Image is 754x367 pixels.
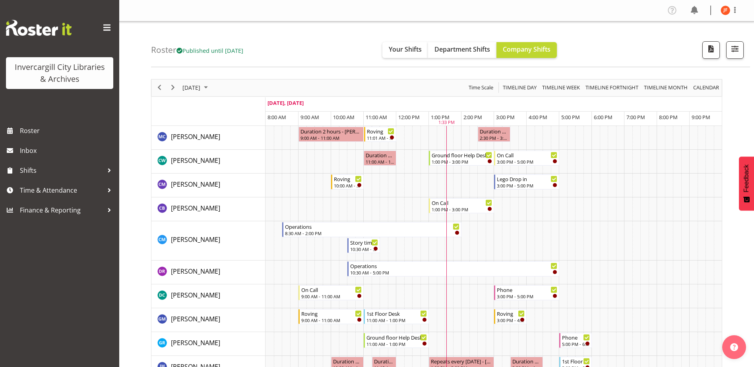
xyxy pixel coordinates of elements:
[468,83,494,93] span: Time Scale
[151,308,266,332] td: Gabriel McKay Smith resource
[171,315,220,323] span: [PERSON_NAME]
[692,83,721,93] button: Month
[692,114,710,121] span: 9:00 PM
[171,338,220,348] a: [PERSON_NAME]
[151,261,266,284] td: Debra Robinson resource
[432,151,492,159] div: Ground floor Help Desk
[151,45,243,54] h4: Roster
[300,135,362,141] div: 9:00 AM - 11:00 AM
[171,235,220,244] a: [PERSON_NAME]
[350,262,557,270] div: Operations
[285,222,459,230] div: Operations
[432,199,492,207] div: On Call
[301,317,362,323] div: 9:00 AM - 11:00 AM
[300,114,319,121] span: 9:00 AM
[432,158,492,165] div: 1:00 PM - 3:00 PM
[497,151,557,159] div: On Call
[429,198,494,213] div: Chris Broad"s event - On Call Begin From Wednesday, October 8, 2025 at 1:00:00 PM GMT+13:00 Ends ...
[171,267,220,276] a: [PERSON_NAME]
[626,114,645,121] span: 7:00 PM
[301,293,362,299] div: 9:00 AM - 11:00 AM
[20,125,115,137] span: Roster
[181,83,211,93] button: October 2025
[350,246,378,252] div: 10:30 AM - 11:30 AM
[594,114,613,121] span: 6:00 PM
[366,317,427,323] div: 11:00 AM - 1:00 PM
[151,174,266,197] td: Chamique Mamolo resource
[739,156,754,211] button: Feedback - Show survey
[692,83,720,93] span: calendar
[166,79,180,96] div: next period
[151,197,266,221] td: Chris Broad resource
[432,206,492,212] div: 1:00 PM - 3:00 PM
[151,332,266,356] td: Grace Roscoe-Squires resource
[6,20,72,36] img: Rosterit website logo
[389,45,422,54] span: Your Shifts
[366,333,427,341] div: Ground floor Help Desk
[503,45,550,54] span: Company Shifts
[502,83,537,93] span: Timeline Day
[480,127,508,135] div: Duration 1 hours - [PERSON_NAME]
[151,150,266,174] td: Catherine Wilson resource
[702,41,720,59] button: Download a PDF of the roster for the current day
[494,309,527,324] div: Gabriel McKay Smith"s event - Roving Begin From Wednesday, October 8, 2025 at 3:00:00 PM GMT+13:0...
[171,291,220,299] span: [PERSON_NAME]
[463,114,482,121] span: 2:00 PM
[298,127,364,142] div: Aurora Catu"s event - Duration 2 hours - Aurora Catu Begin From Wednesday, October 8, 2025 at 9:0...
[334,175,362,183] div: Roving
[182,83,201,93] span: [DATE]
[512,357,541,365] div: Duration 1 hours - [PERSON_NAME]
[659,114,678,121] span: 8:00 PM
[366,151,394,159] div: Duration 1 hours - [PERSON_NAME]
[480,135,508,141] div: 2:30 PM - 3:30 PM
[434,45,490,54] span: Department Shifts
[438,119,455,126] div: 1:33 PM
[494,285,559,300] div: Donald Cunningham"s event - Phone Begin From Wednesday, October 8, 2025 at 3:00:00 PM GMT+13:00 E...
[496,42,557,58] button: Company Shifts
[333,357,362,365] div: Duration 1 hours - [PERSON_NAME]
[20,204,103,216] span: Finance & Reporting
[497,158,557,165] div: 3:00 PM - 5:00 PM
[301,286,362,294] div: On Call
[171,180,220,189] a: [PERSON_NAME]
[180,79,213,96] div: October 8, 2025
[367,127,394,135] div: Roving
[428,42,496,58] button: Department Shifts
[347,238,380,253] div: Cindy Mulrooney"s event - Story time Begin From Wednesday, October 8, 2025 at 10:30:00 AM GMT+13:...
[334,182,362,189] div: 10:00 AM - 11:00 AM
[431,114,450,121] span: 1:00 PM
[721,6,730,15] img: joanne-forbes11668.jpg
[497,309,525,317] div: Roving
[364,127,396,142] div: Aurora Catu"s event - Roving Begin From Wednesday, October 8, 2025 at 11:01:00 AM GMT+13:00 Ends ...
[282,222,461,237] div: Cindy Mulrooney"s event - Operations Begin From Wednesday, October 8, 2025 at 8:30:00 AM GMT+13:0...
[350,269,557,276] div: 10:30 AM - 5:00 PM
[478,127,510,142] div: Aurora Catu"s event - Duration 1 hours - Aurora Catu Begin From Wednesday, October 8, 2025 at 2:3...
[20,184,103,196] span: Time & Attendance
[300,127,362,135] div: Duration 2 hours - [PERSON_NAME]
[347,261,559,276] div: Debra Robinson"s event - Operations Begin From Wednesday, October 8, 2025 at 10:30:00 AM GMT+13:0...
[171,156,220,165] span: [PERSON_NAME]
[561,114,580,121] span: 5:00 PM
[298,285,364,300] div: Donald Cunningham"s event - On Call Begin From Wednesday, October 8, 2025 at 9:00:00 AM GMT+13:00...
[331,174,364,189] div: Chamique Mamolo"s event - Roving Begin From Wednesday, October 8, 2025 at 10:00:00 AM GMT+13:00 E...
[366,158,394,165] div: 11:00 AM - 12:00 PM
[171,338,220,347] span: [PERSON_NAME]
[467,83,495,93] button: Time Scale
[366,309,427,317] div: 1st Floor Desk
[20,145,115,156] span: Inbox
[171,204,220,212] span: [PERSON_NAME]
[743,164,750,192] span: Feedback
[366,114,387,121] span: 11:00 AM
[497,175,557,183] div: Lego Drop in
[364,309,429,324] div: Gabriel McKay Smith"s event - 1st Floor Desk Begin From Wednesday, October 8, 2025 at 11:00:00 AM...
[171,290,220,300] a: [PERSON_NAME]
[151,221,266,261] td: Cindy Mulrooney resource
[562,341,590,347] div: 5:00 PM - 6:00 PM
[502,83,538,93] button: Timeline Day
[14,61,105,85] div: Invercargill City Libraries & Archives
[382,42,428,58] button: Your Shifts
[364,151,396,166] div: Catherine Wilson"s event - Duration 1 hours - Catherine Wilson Begin From Wednesday, October 8, 2...
[541,83,581,93] button: Timeline Week
[285,230,459,236] div: 8:30 AM - 2:00 PM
